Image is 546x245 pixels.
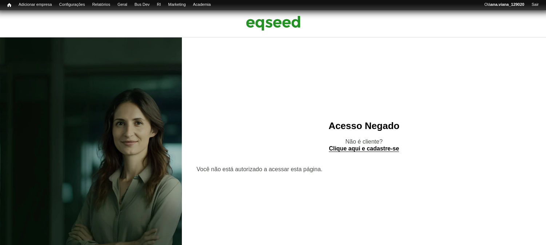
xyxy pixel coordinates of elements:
[114,2,131,8] a: Geral
[196,138,531,152] p: Não é cliente?
[196,166,531,172] section: Você não está autorizado a acessar esta página.
[131,2,154,8] a: Bus Dev
[481,2,528,8] a: Oláana.viana_129020
[528,2,542,8] a: Sair
[56,2,89,8] a: Configurações
[15,2,56,8] a: Adicionar empresa
[329,146,399,152] a: Clique aqui e cadastre-se
[190,2,215,8] a: Academia
[88,2,113,8] a: Relatórios
[246,14,300,32] img: EqSeed Logo
[4,2,15,9] a: Início
[196,121,531,131] h2: Acesso Negado
[491,2,525,7] strong: ana.viana_129020
[164,2,189,8] a: Marketing
[7,3,11,8] span: Início
[153,2,164,8] a: RI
